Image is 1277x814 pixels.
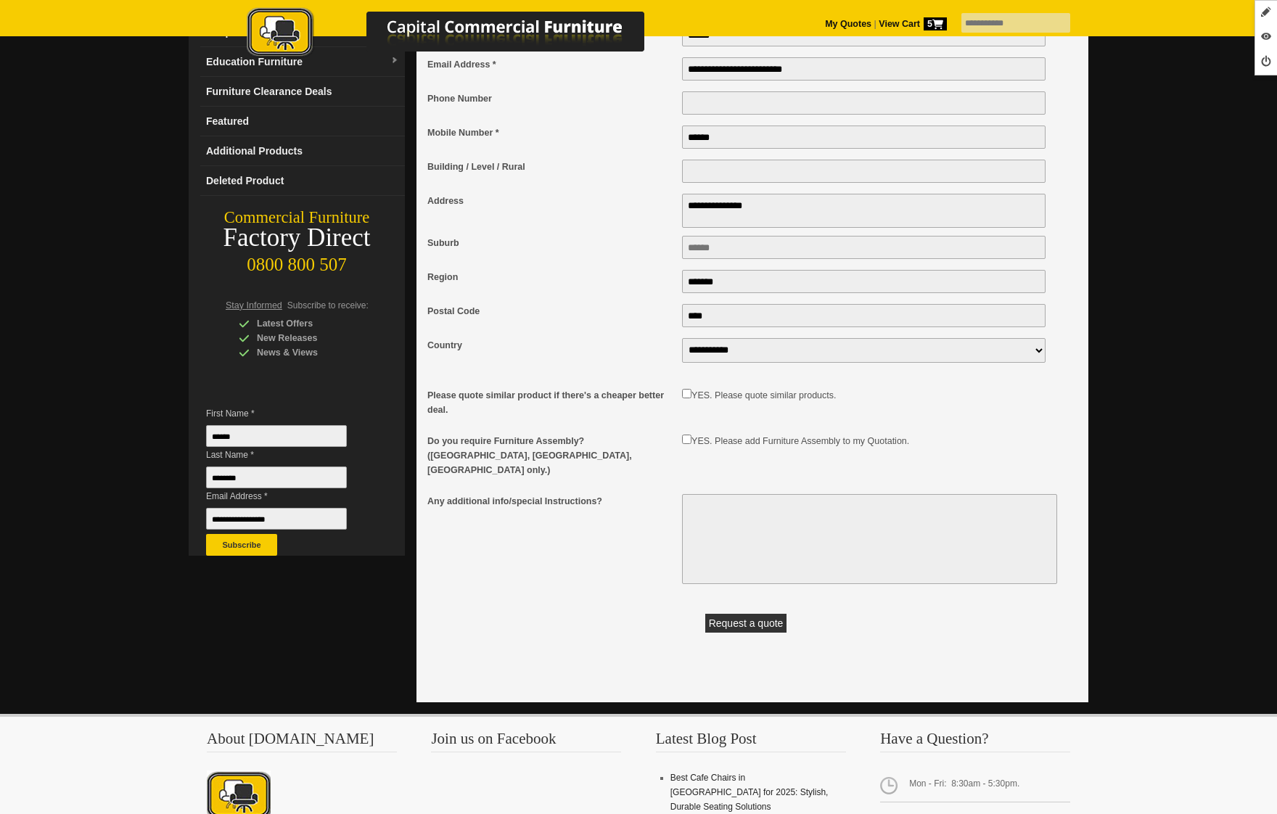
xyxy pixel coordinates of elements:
[880,731,1070,752] h3: Have a Question?
[880,770,1070,802] span: Mon - Fri: 8:30am - 5:30pm.
[825,19,871,29] a: My Quotes
[682,304,1046,327] input: Postal Code
[206,448,369,462] span: Last Name *
[427,270,675,284] span: Region
[226,300,282,311] span: Stay Informed
[427,194,675,208] span: Address
[239,316,377,331] div: Latest Offers
[924,17,947,30] span: 5
[200,166,405,196] a: Deleted Product
[682,126,1046,149] input: Mobile Number *
[206,425,347,447] input: First Name *
[682,160,1046,183] input: Building / Level / Rural
[200,77,405,107] a: Furniture Clearance Deals
[189,228,405,248] div: Factory Direct
[239,345,377,360] div: News & Views
[682,435,691,444] input: Do you require Furniture Assembly? (Auckland, Wellington, Christchurch only.)
[691,436,909,446] label: YES. Please add Furniture Assembly to my Quotation.
[207,7,715,60] img: Capital Commercial Furniture Logo
[200,47,405,77] a: Education Furnituredropdown
[427,388,675,417] span: Please quote similar product if there's a cheaper better deal.
[206,489,369,503] span: Email Address *
[427,434,675,477] span: Do you require Furniture Assembly? ([GEOGRAPHIC_DATA], [GEOGRAPHIC_DATA], [GEOGRAPHIC_DATA] only.)
[656,731,846,752] h3: Latest Blog Post
[206,508,347,530] input: Email Address *
[431,731,621,752] h3: Join us on Facebook
[200,107,405,136] a: Featured
[200,136,405,166] a: Additional Products
[427,236,675,250] span: Suburb
[239,331,377,345] div: New Releases
[207,731,397,752] h3: About [DOMAIN_NAME]
[682,236,1046,259] input: Suburb
[682,338,1046,363] select: Country
[427,126,675,140] span: Mobile Number *
[427,338,675,353] span: Country
[682,389,691,398] input: Please quote similar product if there's a cheaper better deal.
[879,19,947,29] strong: View Cart
[206,406,369,421] span: First Name *
[682,91,1046,115] input: Phone Number
[189,247,405,275] div: 0800 800 507
[206,466,347,488] input: Last Name *
[427,91,675,106] span: Phone Number
[427,160,675,174] span: Building / Level / Rural
[682,494,1056,584] textarea: Any additional info/special Instructions?
[427,494,675,509] span: Any additional info/special Instructions?
[705,614,787,633] button: Request a quote
[287,300,369,311] span: Subscribe to receive:
[682,194,1046,228] textarea: Address
[682,57,1046,81] input: Email Address *
[427,304,675,318] span: Postal Code
[206,534,277,556] button: Subscribe
[189,207,405,228] div: Commercial Furniture
[207,7,715,65] a: Capital Commercial Furniture Logo
[670,773,829,812] a: Best Cafe Chairs in [GEOGRAPHIC_DATA] for 2025: Stylish, Durable Seating Solutions
[876,19,947,29] a: View Cart5
[691,390,836,400] label: YES. Please quote similar products.
[682,270,1046,293] input: Region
